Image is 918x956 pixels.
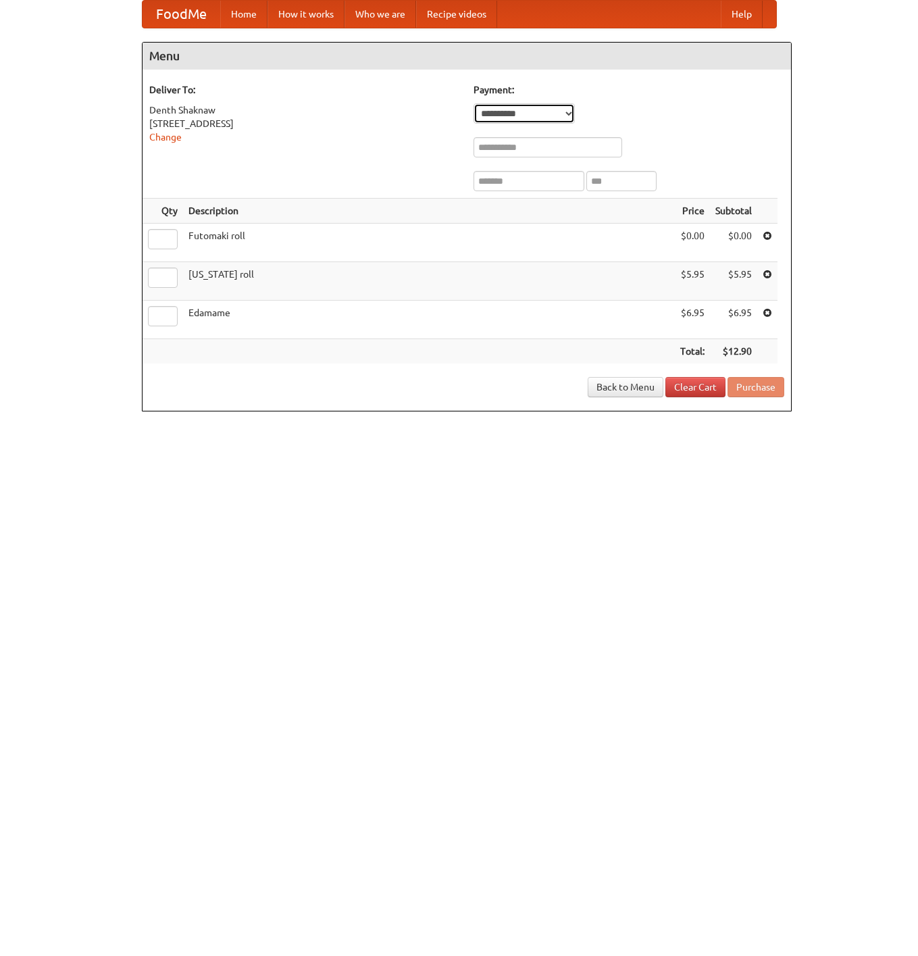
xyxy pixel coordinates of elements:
a: Change [149,132,182,143]
h5: Payment: [474,83,784,97]
th: Qty [143,199,183,224]
td: Futomaki roll [183,224,675,262]
a: Help [721,1,763,28]
a: Home [220,1,267,28]
td: [US_STATE] roll [183,262,675,301]
th: Price [675,199,710,224]
a: Recipe videos [416,1,497,28]
div: Denth Shaknaw [149,103,460,117]
th: Total: [675,339,710,364]
button: Purchase [728,377,784,397]
div: [STREET_ADDRESS] [149,117,460,130]
td: $5.95 [675,262,710,301]
a: FoodMe [143,1,220,28]
th: Description [183,199,675,224]
h5: Deliver To: [149,83,460,97]
a: Back to Menu [588,377,663,397]
th: Subtotal [710,199,757,224]
a: How it works [267,1,345,28]
td: $0.00 [675,224,710,262]
td: $6.95 [675,301,710,339]
td: $6.95 [710,301,757,339]
td: $5.95 [710,262,757,301]
td: $0.00 [710,224,757,262]
a: Who we are [345,1,416,28]
td: Edamame [183,301,675,339]
h4: Menu [143,43,791,70]
th: $12.90 [710,339,757,364]
a: Clear Cart [665,377,725,397]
